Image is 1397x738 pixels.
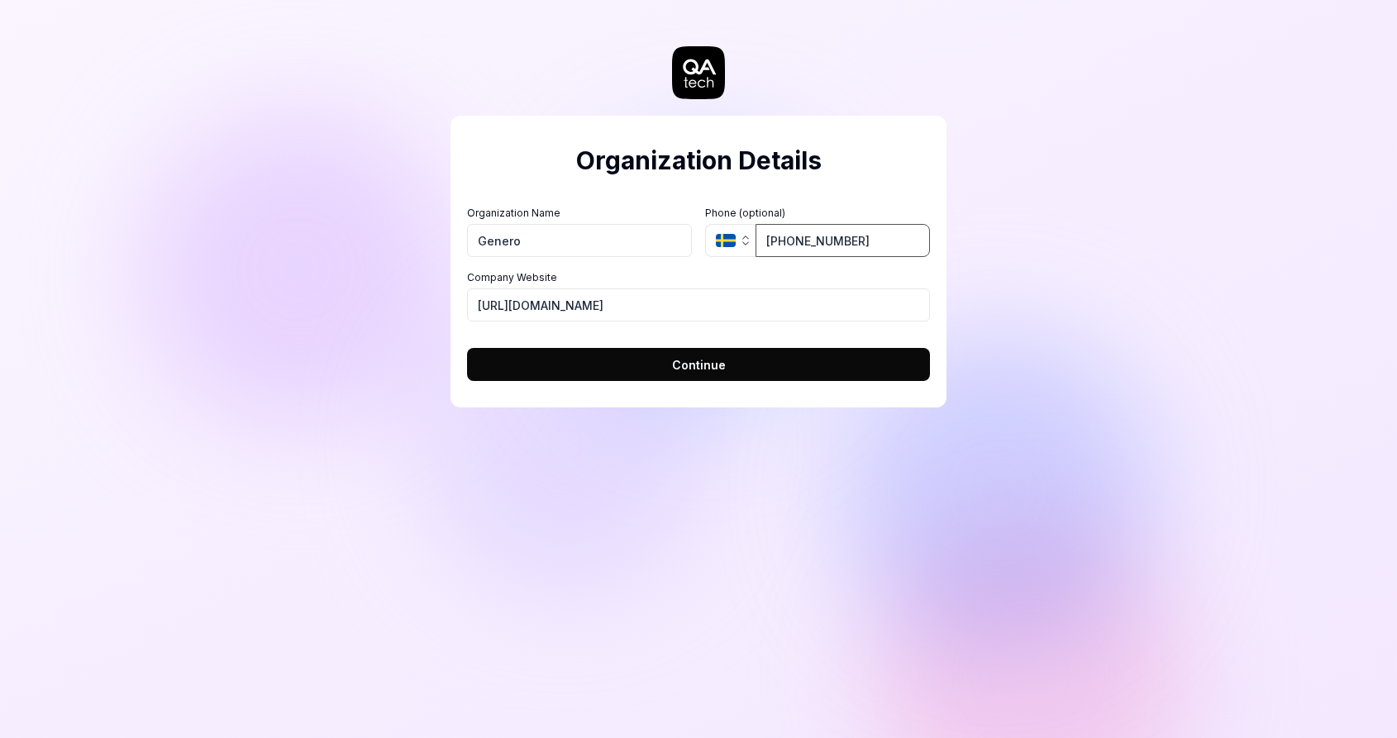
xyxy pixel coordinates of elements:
label: Phone (optional) [705,206,930,221]
label: Organization Name [467,206,692,221]
h2: Organization Details [467,142,930,179]
span: Continue [672,356,726,374]
label: Company Website [467,270,930,285]
button: Continue [467,348,930,381]
input: https:// [467,288,930,321]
